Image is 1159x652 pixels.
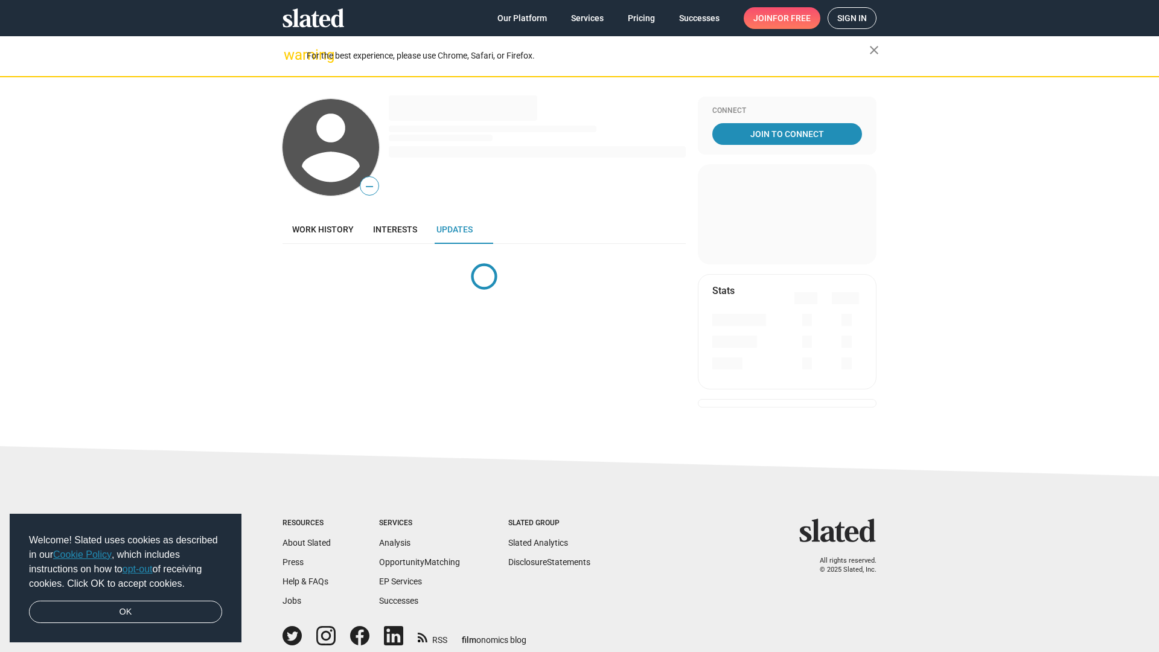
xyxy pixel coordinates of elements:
a: Services [561,7,613,29]
span: — [360,179,378,194]
div: Connect [712,106,862,116]
a: Cookie Policy [53,549,112,560]
div: Services [379,519,460,528]
span: Pricing [628,7,655,29]
a: About Slated [283,538,331,548]
span: Successes [679,7,720,29]
span: Sign in [837,8,867,28]
div: Slated Group [508,519,590,528]
span: Updates [436,225,473,234]
span: Our Platform [497,7,547,29]
a: Pricing [618,7,665,29]
mat-icon: close [867,43,881,57]
a: Successes [379,596,418,606]
a: Help & FAQs [283,577,328,586]
a: Our Platform [488,7,557,29]
a: Successes [669,7,729,29]
div: For the best experience, please use Chrome, Safari, or Firefox. [307,48,869,64]
mat-icon: warning [284,48,298,62]
a: Interests [363,215,427,244]
a: DisclosureStatements [508,557,590,567]
a: filmonomics blog [462,625,526,646]
p: All rights reserved. © 2025 Slated, Inc. [807,557,876,574]
a: Work history [283,215,363,244]
a: OpportunityMatching [379,557,460,567]
span: Work history [292,225,354,234]
a: Jobs [283,596,301,606]
a: Analysis [379,538,410,548]
a: RSS [418,627,447,646]
div: Resources [283,519,331,528]
a: Join To Connect [712,123,862,145]
span: Interests [373,225,417,234]
a: dismiss cookie message [29,601,222,624]
a: Updates [427,215,482,244]
a: Joinfor free [744,7,820,29]
mat-card-title: Stats [712,284,735,297]
a: Press [283,557,304,567]
a: Sign in [828,7,876,29]
span: Join To Connect [715,123,860,145]
span: Join [753,7,811,29]
span: for free [773,7,811,29]
a: opt-out [123,564,153,574]
div: cookieconsent [10,514,241,643]
span: Services [571,7,604,29]
span: Welcome! Slated uses cookies as described in our , which includes instructions on how to of recei... [29,533,222,591]
a: Slated Analytics [508,538,568,548]
span: film [462,635,476,645]
a: EP Services [379,577,422,586]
